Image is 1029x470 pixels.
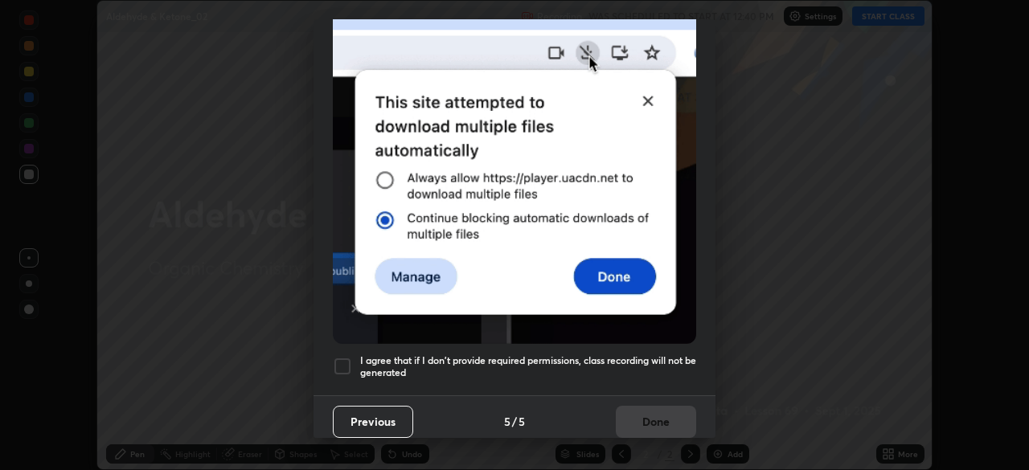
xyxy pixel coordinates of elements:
h4: 5 [519,413,525,430]
button: Previous [333,406,413,438]
h5: I agree that if I don't provide required permissions, class recording will not be generated [360,354,696,379]
h4: / [512,413,517,430]
h4: 5 [504,413,510,430]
